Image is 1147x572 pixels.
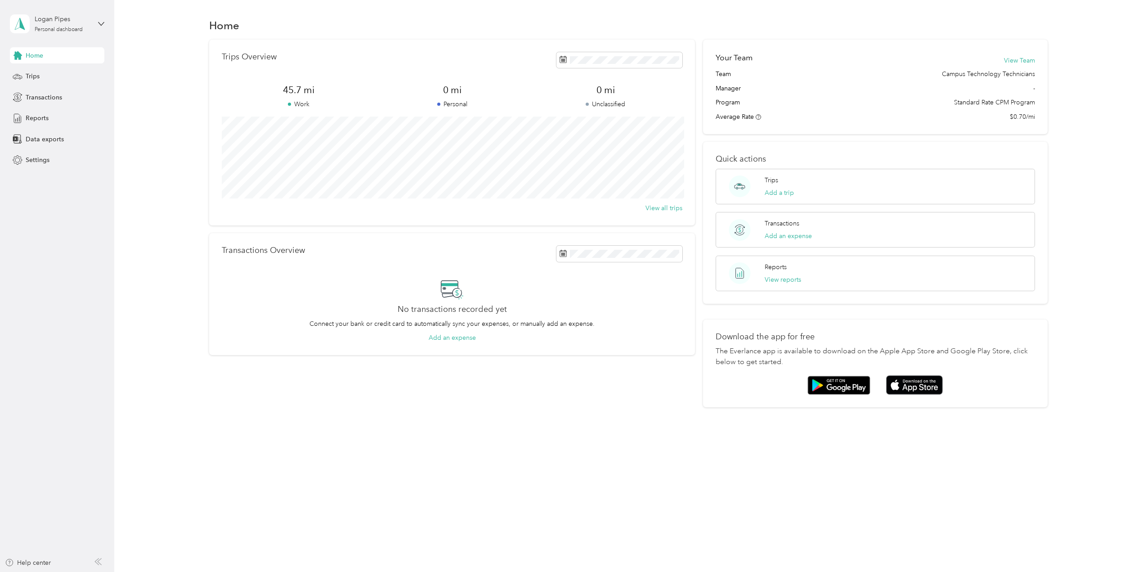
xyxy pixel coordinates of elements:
[716,332,1035,342] p: Download the app for free
[886,375,943,395] img: App store
[222,52,277,62] p: Trips Overview
[716,113,754,121] span: Average Rate
[716,98,740,107] span: Program
[1097,522,1147,572] iframe: Everlance-gr Chat Button Frame
[765,262,787,272] p: Reports
[1004,56,1035,65] button: View Team
[26,135,64,144] span: Data exports
[26,93,62,102] span: Transactions
[35,14,91,24] div: Logan Pipes
[716,69,731,79] span: Team
[209,21,239,30] h1: Home
[26,155,49,165] span: Settings
[375,99,529,109] p: Personal
[765,231,812,241] button: Add an expense
[954,98,1035,107] span: Standard Rate CPM Program
[942,69,1035,79] span: Campus Technology Technicians
[398,305,507,314] h2: No transactions recorded yet
[645,203,682,213] button: View all trips
[716,52,753,63] h2: Your Team
[375,84,529,96] span: 0 mi
[807,376,870,395] img: Google play
[26,113,49,123] span: Reports
[222,99,375,109] p: Work
[26,51,43,60] span: Home
[429,333,476,342] button: Add an expense
[716,346,1035,368] p: The Everlance app is available to download on the Apple App Store and Google Play Store, click be...
[222,246,305,255] p: Transactions Overview
[529,99,682,109] p: Unclassified
[5,558,51,567] button: Help center
[222,84,375,96] span: 45.7 mi
[26,72,40,81] span: Trips
[716,84,741,93] span: Manager
[765,275,801,284] button: View reports
[35,27,83,32] div: Personal dashboard
[1033,84,1035,93] span: -
[1010,112,1035,122] span: $0.70/mi
[765,188,794,198] button: Add a trip
[309,319,595,329] p: Connect your bank or credit card to automatically sync your expenses, or manually add an expense.
[716,154,1035,164] p: Quick actions
[765,176,778,185] p: Trips
[529,84,682,96] span: 0 mi
[765,219,799,228] p: Transactions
